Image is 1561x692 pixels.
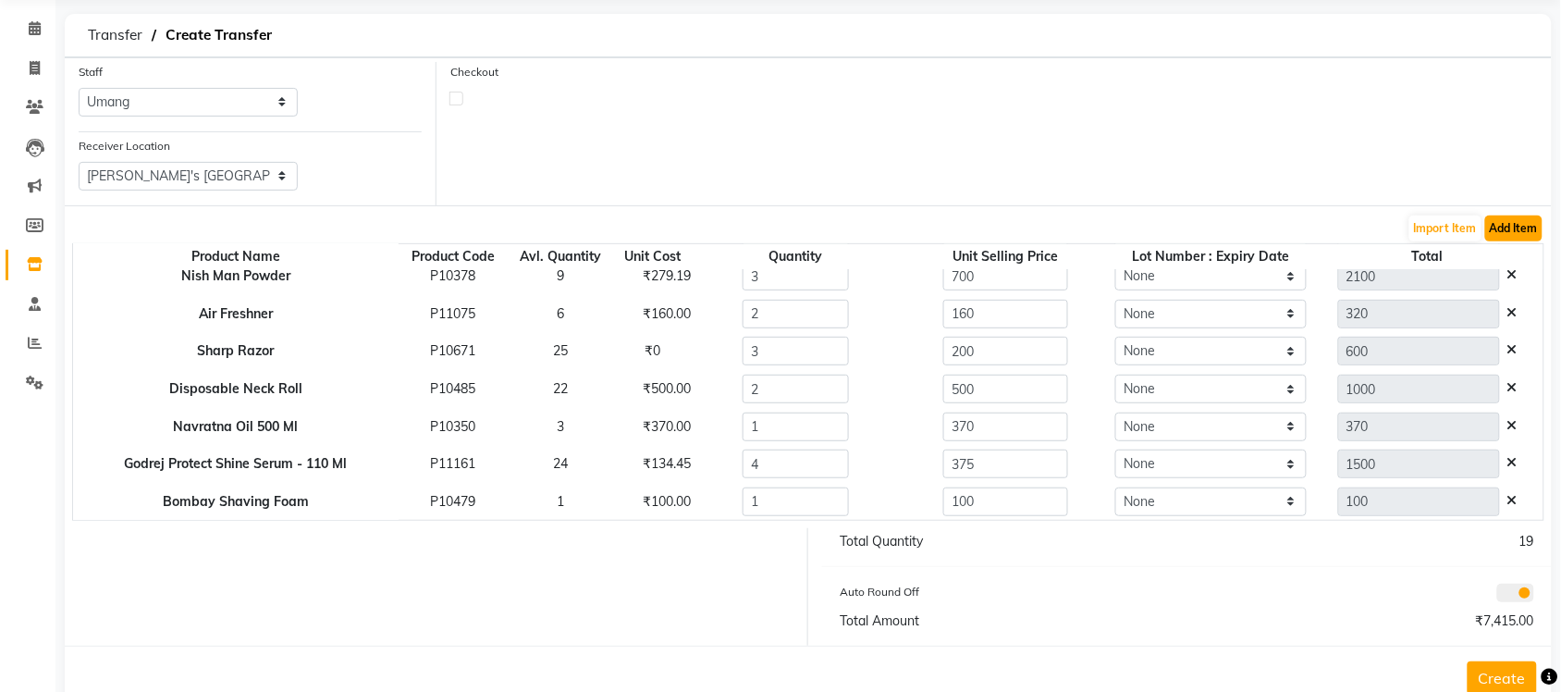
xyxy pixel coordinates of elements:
[840,584,919,600] label: Auto Round Off
[73,483,399,521] th: Bombay Shaving Foam
[629,266,676,286] div: ₹279.19
[399,244,508,269] th: Product Code
[79,64,103,80] label: Staff
[73,244,399,269] th: Product Name
[399,408,508,446] td: P10350
[629,304,676,324] div: ₹160.00
[73,258,399,296] th: Nish Man Powder
[826,612,1187,631] div: Total Amount
[399,370,508,408] td: P10485
[629,492,676,512] div: ₹100.00
[826,532,1187,551] div: Total Quantity
[1409,216,1481,241] button: Import Item
[615,244,691,269] th: Unit Cost
[399,258,508,296] td: P10378
[530,417,593,437] div: 3
[629,341,676,361] div: ₹0
[450,64,498,80] label: Checkout
[399,295,508,333] td: P11075
[508,244,615,269] th: Avl. Quantity
[399,445,508,483] td: P11161
[1311,244,1543,269] th: Total
[901,244,1111,269] th: Unit Selling Price
[79,19,152,52] span: Transfer
[629,417,676,437] div: ₹370.00
[530,379,593,399] div: 22
[629,379,676,399] div: ₹500.00
[530,266,593,286] div: 9
[399,333,508,371] td: P10671
[1187,612,1549,631] div: ₹7,415.00
[73,408,399,446] th: Navratna Oil 500 Ml
[399,483,508,521] td: P10479
[1485,216,1543,241] button: Add Item
[530,341,593,361] div: 25
[73,333,399,371] th: Sharp Razor
[1187,532,1549,551] div: 19
[73,295,399,333] th: Air Freshner
[156,19,281,52] span: Create Transfer
[691,244,901,269] th: Quantity
[73,445,399,483] th: Godrej Protect Shine Serum - 110 Ml
[79,138,170,154] label: Receiver Location
[530,304,593,324] div: 6
[629,454,676,474] div: ₹134.45
[73,370,399,408] th: Disposable Neck Roll
[530,454,593,474] div: 24
[1112,244,1312,269] th: Lot Number : Expiry Date
[530,492,593,512] div: 1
